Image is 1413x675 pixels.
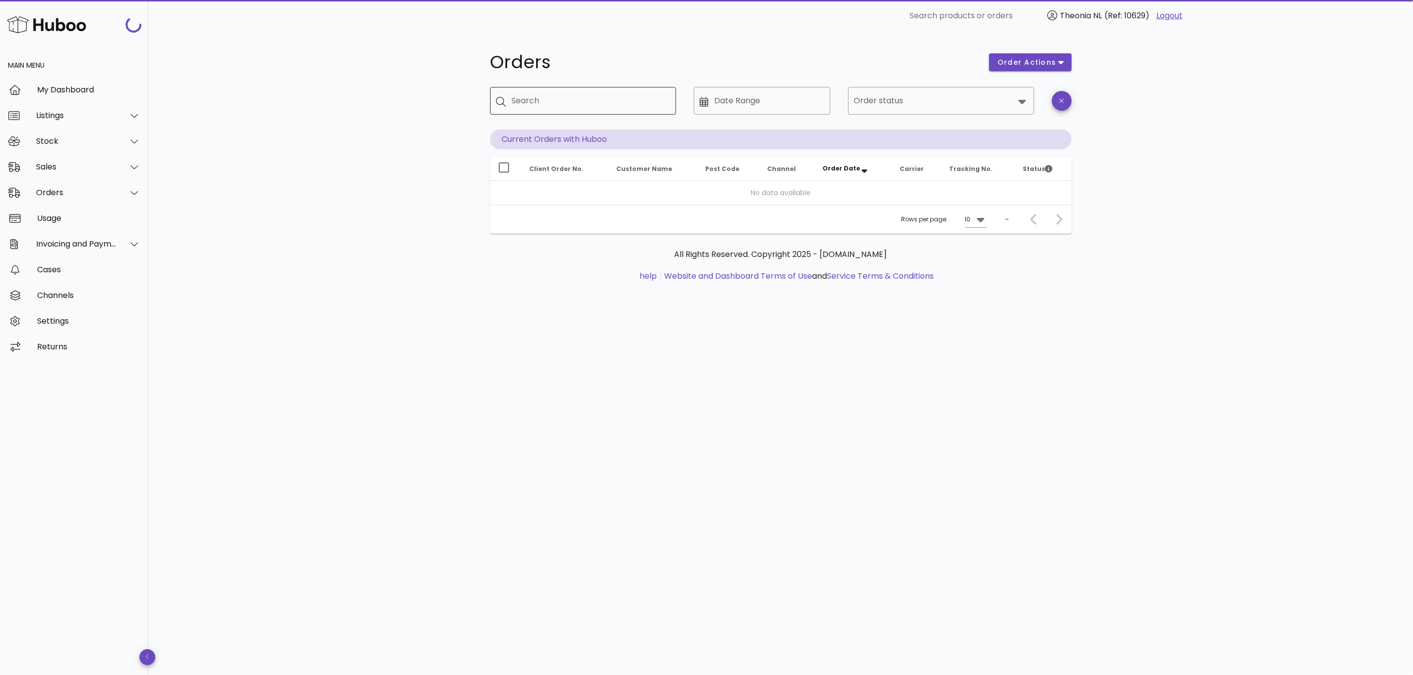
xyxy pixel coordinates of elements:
[1015,157,1071,181] th: Status
[7,14,86,35] img: Huboo Logo
[1060,10,1102,21] span: Theonia NL
[822,164,860,172] span: Order Date
[37,316,140,326] div: Settings
[902,205,987,234] div: Rows per page:
[900,165,924,173] span: Carrier
[36,188,117,197] div: Orders
[989,53,1071,71] button: order actions
[1023,165,1052,173] span: Status
[36,162,117,171] div: Sales
[892,157,941,181] th: Carrier
[767,165,796,173] span: Channel
[1104,10,1149,21] span: (Ref: 10629)
[705,165,739,173] span: Post Code
[36,239,117,249] div: Invoicing and Payments
[1005,215,1009,224] div: –
[530,165,584,173] span: Client Order No.
[609,157,698,181] th: Customer Name
[498,249,1064,260] p: All Rights Reserved. Copyright 2025 - [DOMAIN_NAME]
[759,157,815,181] th: Channel
[639,270,657,282] a: help
[37,85,140,94] div: My Dashboard
[490,53,978,71] h1: Orders
[490,181,1072,205] td: No data available
[942,157,1015,181] th: Tracking No.
[965,211,987,227] div: 10Rows per page:
[36,136,117,146] div: Stock
[697,157,759,181] th: Post Code
[815,157,892,181] th: Order Date: Sorted descending. Activate to remove sorting.
[827,270,934,282] a: Service Terms & Conditions
[617,165,673,173] span: Customer Name
[965,215,971,224] div: 10
[36,111,117,120] div: Listings
[37,213,140,223] div: Usage
[848,87,1034,115] div: Order status
[37,291,140,300] div: Channels
[950,165,993,173] span: Tracking No.
[37,265,140,274] div: Cases
[37,342,140,351] div: Returns
[490,129,1072,149] p: Current Orders with Huboo
[997,57,1056,68] span: order actions
[664,270,812,282] a: Website and Dashboard Terms of Use
[1156,10,1183,22] a: Logout
[522,157,609,181] th: Client Order No.
[661,270,934,282] li: and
